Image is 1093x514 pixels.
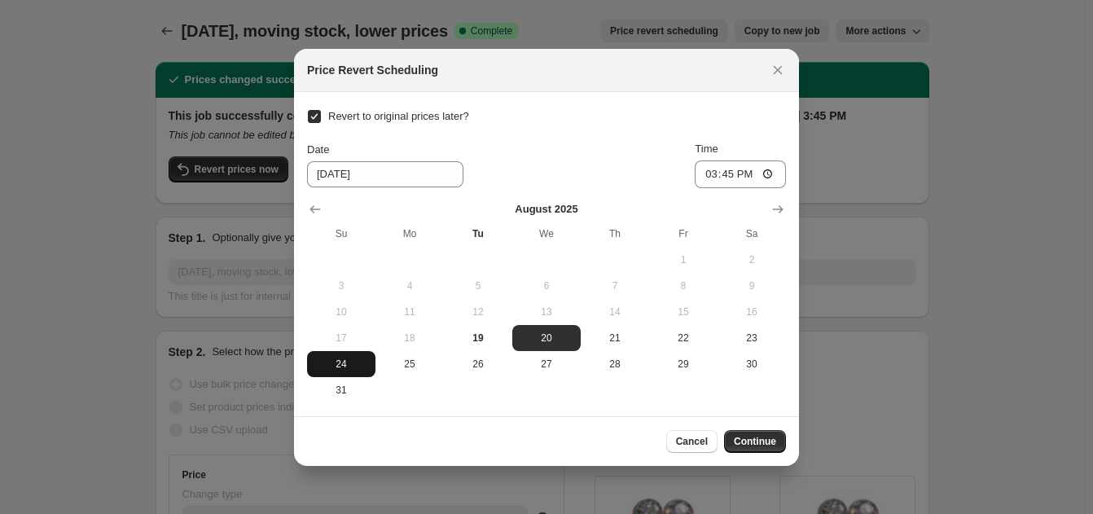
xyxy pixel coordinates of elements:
th: Thursday [581,221,649,247]
button: Sunday August 3 2025 [307,273,375,299]
span: 30 [724,358,779,371]
button: Wednesday August 13 2025 [512,299,581,325]
button: Saturday August 23 2025 [718,325,786,351]
button: Sunday August 17 2025 [307,325,375,351]
span: 8 [656,279,711,292]
span: Cancel [676,435,708,448]
button: Saturday August 30 2025 [718,351,786,377]
button: Thursday August 14 2025 [581,299,649,325]
button: Show previous month, July 2025 [304,198,327,221]
span: Su [314,227,369,240]
span: 15 [656,305,711,319]
span: 20 [519,332,574,345]
span: 1 [656,253,711,266]
button: Friday August 8 2025 [649,273,718,299]
span: 13 [519,305,574,319]
span: 4 [382,279,437,292]
button: Saturday August 9 2025 [718,273,786,299]
button: Friday August 29 2025 [649,351,718,377]
span: Time [695,143,718,155]
span: 12 [450,305,506,319]
th: Sunday [307,221,375,247]
span: 28 [587,358,643,371]
h2: Price Revert Scheduling [307,62,438,78]
input: 8/19/2025 [307,161,463,187]
span: 23 [724,332,779,345]
button: Sunday August 24 2025 [307,351,375,377]
button: Cancel [666,430,718,453]
button: Show next month, September 2025 [766,198,789,221]
button: Friday August 1 2025 [649,247,718,273]
button: Monday August 11 2025 [375,299,444,325]
span: Revert to original prices later? [328,110,469,122]
span: We [519,227,574,240]
span: Tu [450,227,506,240]
button: Monday August 25 2025 [375,351,444,377]
button: Tuesday August 5 2025 [444,273,512,299]
button: Friday August 15 2025 [649,299,718,325]
span: 21 [587,332,643,345]
span: 11 [382,305,437,319]
span: 25 [382,358,437,371]
button: Wednesday August 6 2025 [512,273,581,299]
span: 14 [587,305,643,319]
span: Continue [734,435,776,448]
button: Tuesday August 12 2025 [444,299,512,325]
button: Sunday August 31 2025 [307,377,375,403]
button: Thursday August 28 2025 [581,351,649,377]
span: 27 [519,358,574,371]
span: 3 [314,279,369,292]
button: Today Tuesday August 19 2025 [444,325,512,351]
button: Thursday August 7 2025 [581,273,649,299]
button: Sunday August 10 2025 [307,299,375,325]
span: Sa [724,227,779,240]
span: 17 [314,332,369,345]
th: Saturday [718,221,786,247]
button: Tuesday August 26 2025 [444,351,512,377]
button: Thursday August 21 2025 [581,325,649,351]
button: Continue [724,430,786,453]
th: Friday [649,221,718,247]
span: Fr [656,227,711,240]
input: 12:00 [695,160,786,188]
span: 22 [656,332,711,345]
span: 10 [314,305,369,319]
span: 7 [587,279,643,292]
button: Saturday August 2 2025 [718,247,786,273]
th: Tuesday [444,221,512,247]
button: Close [766,59,789,81]
button: Wednesday August 20 2025 [512,325,581,351]
span: 31 [314,384,369,397]
span: Mo [382,227,437,240]
span: Date [307,143,329,156]
span: 2 [724,253,779,266]
span: 19 [450,332,506,345]
th: Wednesday [512,221,581,247]
button: Saturday August 16 2025 [718,299,786,325]
span: 26 [450,358,506,371]
span: 9 [724,279,779,292]
button: Friday August 22 2025 [649,325,718,351]
button: Wednesday August 27 2025 [512,351,581,377]
span: 18 [382,332,437,345]
span: Th [587,227,643,240]
span: 24 [314,358,369,371]
button: Monday August 4 2025 [375,273,444,299]
span: 16 [724,305,779,319]
span: 6 [519,279,574,292]
th: Monday [375,221,444,247]
span: 29 [656,358,711,371]
button: Monday August 18 2025 [375,325,444,351]
span: 5 [450,279,506,292]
